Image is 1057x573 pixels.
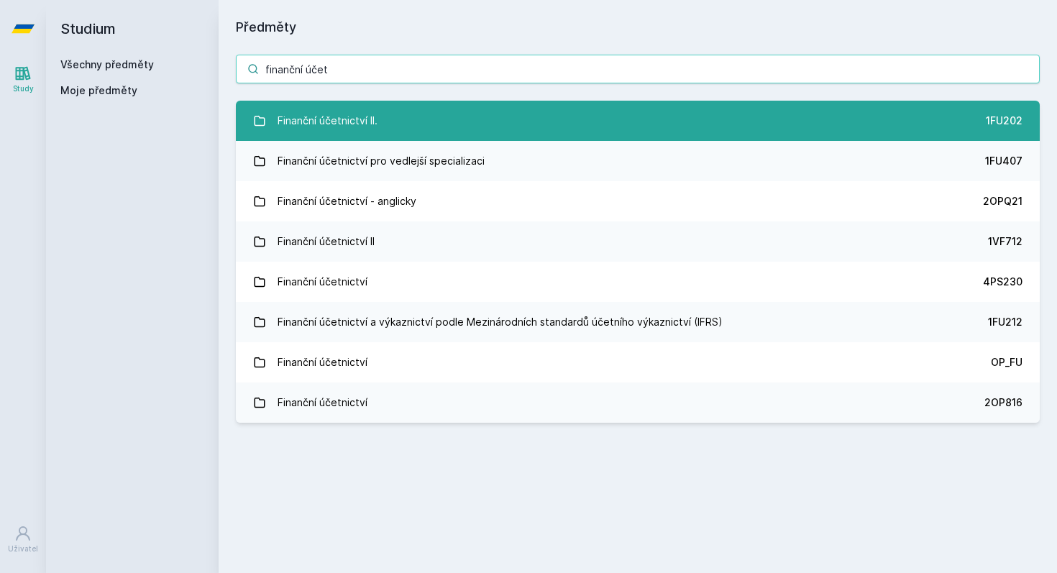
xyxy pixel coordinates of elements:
[8,544,38,554] div: Uživatel
[236,55,1040,83] input: Název nebo ident předmětu…
[236,181,1040,221] a: Finanční účetnictví - anglicky 2OPQ21
[236,342,1040,382] a: Finanční účetnictví OP_FU
[236,101,1040,141] a: Finanční účetnictví II. 1FU202
[988,234,1022,249] div: 1VF712
[985,154,1022,168] div: 1FU407
[278,106,377,135] div: Finanční účetnictví II.
[236,17,1040,37] h1: Předměty
[278,147,485,175] div: Finanční účetnictví pro vedlejší specializaci
[236,302,1040,342] a: Finanční účetnictví a výkaznictví podle Mezinárodních standardů účetního výkaznictví (IFRS) 1FU212
[60,83,137,98] span: Moje předměty
[236,141,1040,181] a: Finanční účetnictví pro vedlejší specializaci 1FU407
[13,83,34,94] div: Study
[60,58,154,70] a: Všechny předměty
[278,348,367,377] div: Finanční účetnictví
[991,355,1022,370] div: OP_FU
[983,194,1022,208] div: 2OPQ21
[236,262,1040,302] a: Finanční účetnictví 4PS230
[988,315,1022,329] div: 1FU212
[278,187,416,216] div: Finanční účetnictví - anglicky
[278,267,367,296] div: Finanční účetnictví
[986,114,1022,128] div: 1FU202
[3,518,43,561] a: Uživatel
[278,388,367,417] div: Finanční účetnictví
[3,58,43,101] a: Study
[236,221,1040,262] a: Finanční účetnictví II 1VF712
[983,275,1022,289] div: 4PS230
[278,227,375,256] div: Finanční účetnictví II
[278,308,723,336] div: Finanční účetnictví a výkaznictví podle Mezinárodních standardů účetního výkaznictví (IFRS)
[236,382,1040,423] a: Finanční účetnictví 2OP816
[984,395,1022,410] div: 2OP816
